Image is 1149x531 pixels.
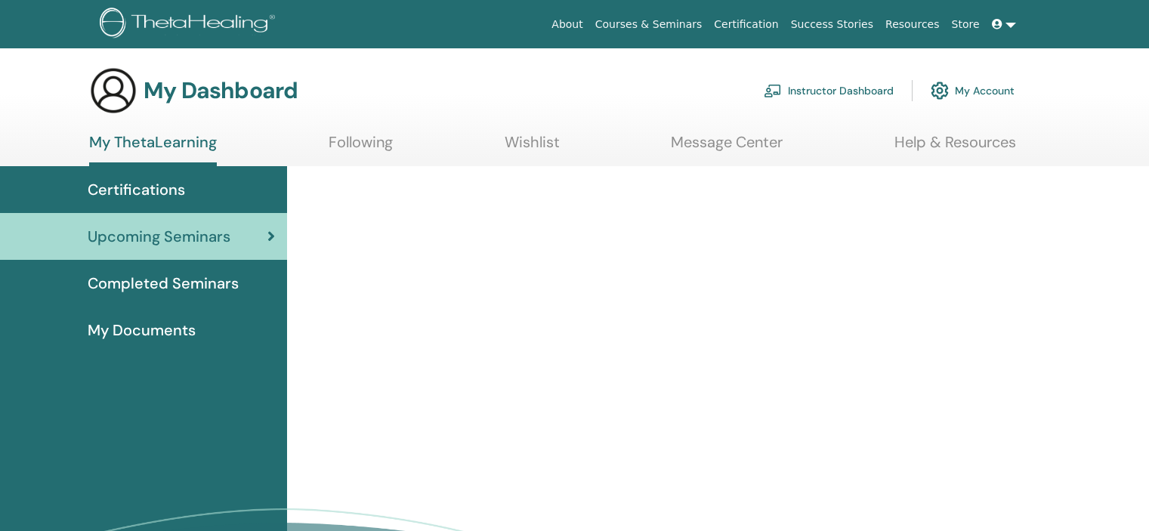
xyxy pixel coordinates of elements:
img: cog.svg [931,78,949,103]
a: Instructor Dashboard [764,74,894,107]
img: generic-user-icon.jpg [89,66,137,115]
a: Help & Resources [894,133,1016,162]
a: My ThetaLearning [89,133,217,166]
a: Store [946,11,986,39]
a: Certification [708,11,784,39]
span: Completed Seminars [88,272,239,295]
a: Wishlist [505,133,560,162]
a: Resources [879,11,946,39]
img: chalkboard-teacher.svg [764,84,782,97]
a: Courses & Seminars [589,11,709,39]
a: Message Center [671,133,783,162]
img: logo.png [100,8,280,42]
a: Following [329,133,393,162]
span: My Documents [88,319,196,341]
a: About [545,11,588,39]
a: Success Stories [785,11,879,39]
h3: My Dashboard [144,77,298,104]
a: My Account [931,74,1015,107]
span: Upcoming Seminars [88,225,230,248]
span: Certifications [88,178,185,201]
